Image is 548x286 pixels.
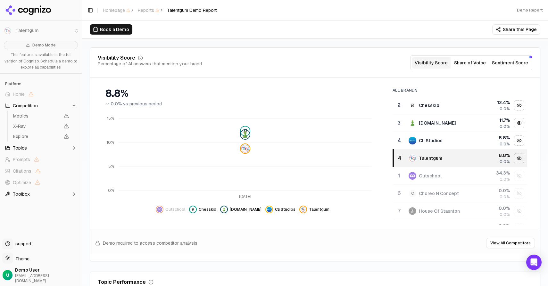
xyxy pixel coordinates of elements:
[4,52,78,71] p: This feature is available in the full version of Cognizo. Schedule a demo to explore all capabili...
[514,224,524,234] button: Show kaabil kids data
[241,144,250,153] img: talentgum
[514,188,524,199] button: Show choreo n concept data
[409,172,416,180] img: outschool
[514,206,524,216] button: Show house of staunton data
[13,241,31,247] span: support
[489,57,531,69] button: Sentiment Score
[3,101,79,111] button: Competition
[409,154,416,162] img: talentgum
[475,205,510,211] div: 0.0 %
[500,194,510,200] span: 0.0%
[105,88,380,99] div: 8.8%
[103,7,217,13] nav: breadcrumb
[514,118,524,128] button: Hide chess.com data
[396,172,402,180] div: 1
[241,127,250,135] img: chesskid
[6,272,9,278] span: U
[15,273,79,283] span: [EMAIL_ADDRESS][DOMAIN_NAME]
[230,207,262,212] span: [DOMAIN_NAME]
[13,179,31,186] span: Optimize
[475,135,510,141] div: 8.8 %
[393,132,527,150] tr: 4cli studiosCli Studios8.8%0.0%Hide cli studios data
[475,99,510,106] div: 12.4 %
[301,207,306,212] img: talentgum
[393,220,527,238] tr: 0.0%Show kaabil kids data
[108,164,114,169] tspan: 5%
[299,206,329,213] button: Hide talentgum data
[13,91,25,97] span: Home
[517,8,543,13] div: Demo Report
[3,189,79,199] button: Toolbox
[393,88,527,93] div: All Brands
[13,156,30,163] span: Prompts
[500,177,510,182] span: 0.0%
[157,207,162,212] img: outschool
[475,187,510,194] div: 0.0 %
[500,159,510,164] span: 0.0%
[475,223,510,229] div: 0.0 %
[107,116,114,121] tspan: 15%
[409,119,416,127] img: chess.com
[409,137,416,144] img: cli studios
[500,106,510,111] span: 0.0%
[500,142,510,147] span: 0.0%
[221,207,227,212] img: chess.com
[13,113,60,119] span: Metrics
[199,207,216,212] span: Chesskid
[500,212,510,217] span: 0.0%
[419,173,442,179] div: Outschool
[393,185,527,202] tr: 6CChoreo N Concept0.0%0.0%Show choreo n concept data
[165,207,185,212] span: Outschool
[156,206,185,213] button: Show outschool data
[265,206,295,213] button: Hide cli studios data
[419,137,443,144] div: Cli Studios
[393,202,527,220] tr: 7house of stauntonHouse Of Staunton0.0%0.0%Show house of staunton data
[103,240,197,246] span: Demo required to access competitor analysis
[396,190,402,197] div: 6
[396,119,402,127] div: 3
[396,154,402,162] div: 4
[393,114,527,132] tr: 3chess.com[DOMAIN_NAME]11.7%0.0%Hide chess.com data
[108,188,114,193] tspan: 0%
[419,120,456,126] div: [DOMAIN_NAME]
[13,168,31,174] span: Citations
[123,101,162,107] span: vs previous period
[189,206,216,213] button: Hide chesskid data
[90,24,132,35] button: Book a Demo
[13,256,29,262] span: Theme
[111,101,122,107] span: 0.0%
[13,123,60,129] span: X-Ray
[396,137,402,144] div: 4
[220,206,262,213] button: Hide chess.com data
[309,207,329,212] span: Talentgum
[275,207,295,212] span: Cli Studios
[13,133,60,140] span: Explore
[13,102,38,109] span: Competition
[396,207,402,215] div: 7
[13,145,27,151] span: Topics
[3,143,79,153] button: Topics
[409,207,416,215] img: house of staunton
[138,7,159,13] span: Reports
[419,102,439,109] div: Chesskid
[98,55,135,61] div: Visibility Score
[32,43,56,48] span: Demo Mode
[514,153,524,163] button: Hide talentgum data
[167,7,217,13] span: Talentgum Demo Report
[3,79,79,89] div: Platform
[190,207,195,212] img: chesskid
[393,150,527,167] tr: 4talentgumTalentgum8.8%0.0%Hide talentgum data
[396,102,402,109] div: 2
[514,135,524,146] button: Hide cli studios data
[492,24,540,35] button: Share this Page
[98,61,202,67] div: Percentage of AI answers that mention your brand
[241,130,250,139] img: chess.com
[514,100,524,110] button: Hide chesskid data
[15,267,79,273] span: Demo User
[475,117,510,123] div: 11.7 %
[107,140,114,145] tspan: 10%
[486,238,535,248] button: View All Competitors
[409,102,416,109] img: chesskid
[13,191,30,197] span: Toolbox
[451,57,489,69] button: Share of Voice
